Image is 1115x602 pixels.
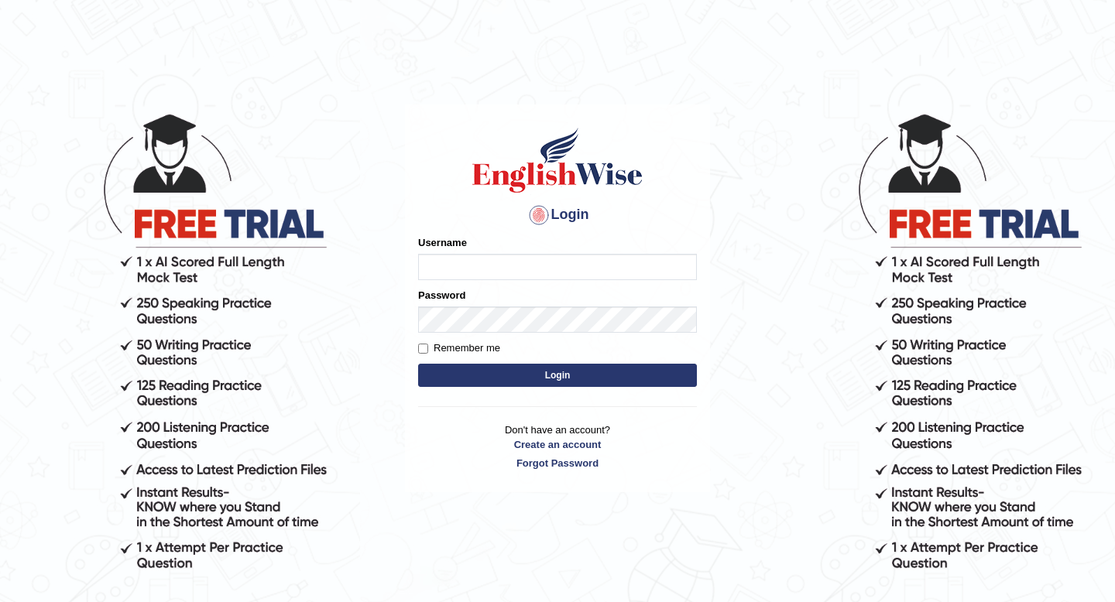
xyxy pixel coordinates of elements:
h4: Login [418,203,697,227]
p: Don't have an account? [418,422,697,470]
input: Remember me [418,344,428,354]
button: Login [418,364,697,387]
a: Forgot Password [418,456,697,470]
label: Username [418,235,467,250]
a: Create an account [418,437,697,452]
label: Password [418,288,465,303]
label: Remember me [418,340,500,356]
img: Logo of English Wise sign in for intelligent practice with AI [469,125,646,195]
